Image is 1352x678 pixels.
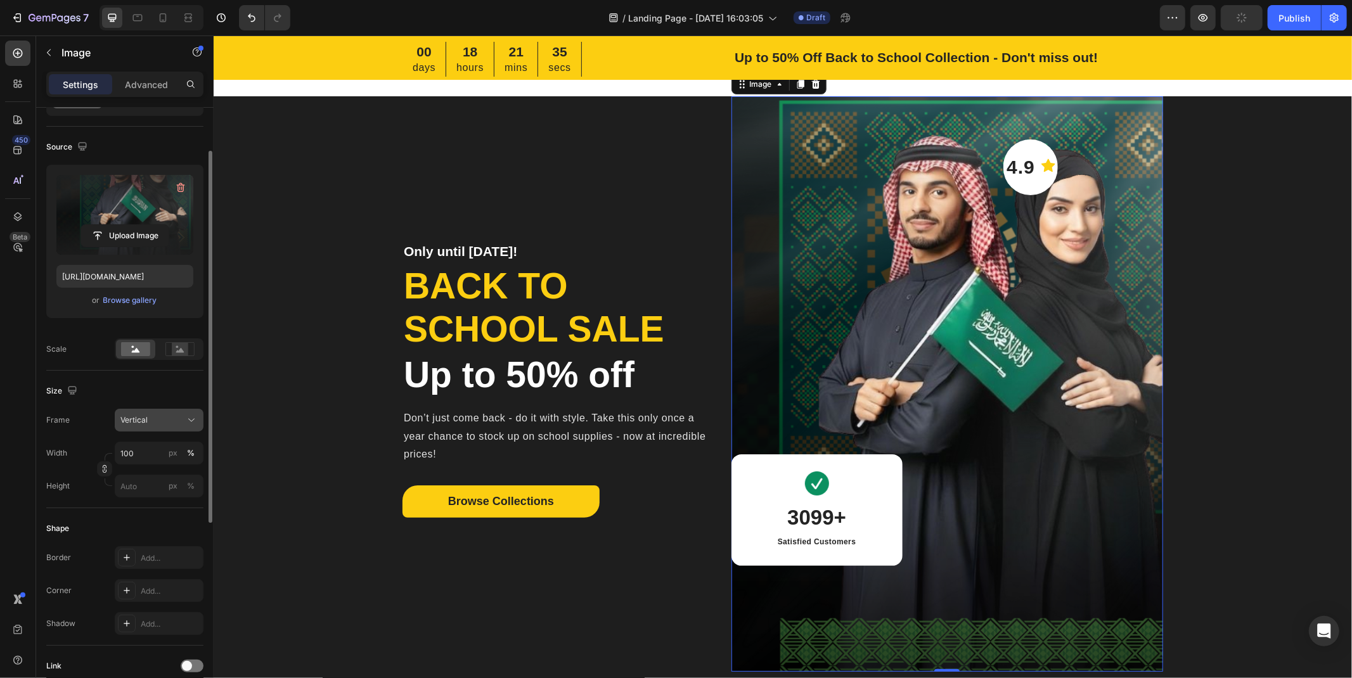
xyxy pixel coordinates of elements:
[141,585,200,597] div: Add...
[564,501,643,512] p: Satisfied Customers
[46,660,61,672] div: Link
[93,293,100,308] span: or
[534,43,561,54] div: Image
[120,414,148,426] span: Vertical
[46,618,75,629] div: Shadow
[115,442,203,464] input: px%
[46,447,67,459] label: Width
[46,139,90,156] div: Source
[793,124,821,139] p: 4.9
[187,480,195,492] div: %
[806,12,825,23] span: Draft
[46,552,71,563] div: Border
[103,295,157,306] div: Browse gallery
[169,480,177,492] div: px
[214,35,1352,678] iframe: Design area
[115,409,203,432] button: Vertical
[239,5,290,30] div: Undo/Redo
[46,414,70,426] label: Frame
[46,343,67,355] div: Scale
[564,466,643,498] p: 3099+
[141,553,200,564] div: Add...
[46,585,72,596] div: Corner
[165,445,181,461] button: %
[56,265,193,288] input: https://example.com/image.jpg
[1309,616,1339,646] div: Open Intercom Messenger
[183,445,198,461] button: px
[141,618,200,630] div: Add...
[1278,11,1310,25] div: Publish
[235,457,340,475] div: Browse Collections
[63,78,98,91] p: Settings
[183,478,198,494] button: px
[5,5,94,30] button: 7
[46,523,69,534] div: Shape
[169,447,177,459] div: px
[83,10,89,25] p: 7
[518,61,950,636] img: Alt Image
[61,45,169,60] p: Image
[80,224,169,247] button: Upload Image
[165,478,181,494] button: %
[125,78,168,91] p: Advanced
[622,11,626,25] span: /
[187,447,195,459] div: %
[628,11,763,25] span: Landing Page - [DATE] 16:03:05
[46,383,80,400] div: Size
[12,135,30,145] div: 450
[10,232,30,242] div: Beta
[1268,5,1321,30] button: Publish
[46,480,70,492] label: Height
[103,294,158,307] button: Browse gallery
[115,475,203,497] input: px%
[591,436,615,460] img: Alt Image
